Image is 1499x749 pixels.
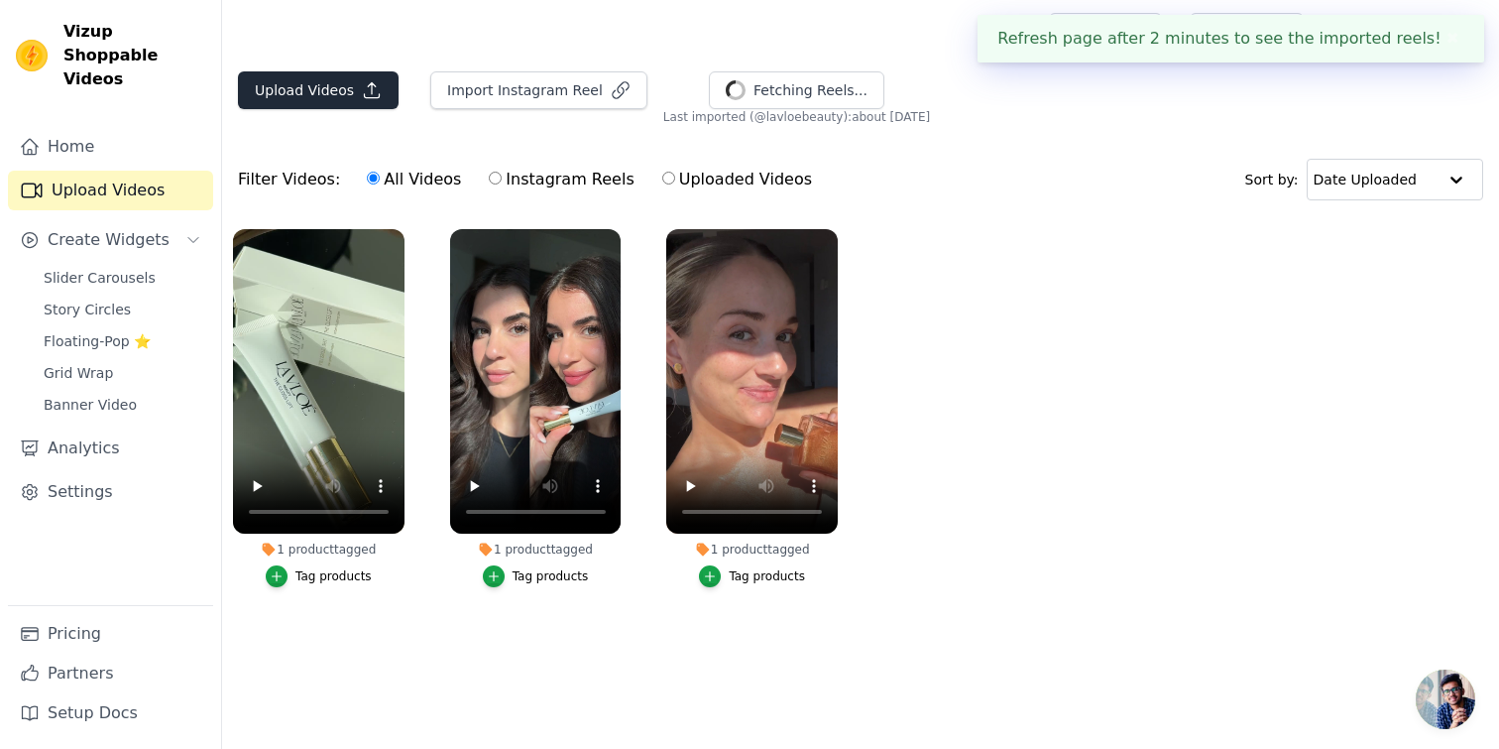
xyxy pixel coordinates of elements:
button: Tag products [483,565,589,587]
span: Story Circles [44,300,131,319]
div: Chat öffnen [1416,670,1475,729]
input: All Videos [367,172,380,185]
span: Vizup Shoppable Videos [63,20,205,91]
a: Settings [8,472,213,512]
a: Home [8,127,213,167]
input: Uploaded Videos [662,172,675,185]
div: Refresh page after 2 minutes to see the imported reels! [978,15,1484,62]
button: Fetching Reels... [709,71,884,109]
div: Tag products [295,568,372,584]
div: Tag products [729,568,805,584]
div: Tag products [513,568,589,584]
label: Uploaded Videos [661,167,813,192]
button: L [DOMAIN_NAME] [1320,14,1483,50]
img: Vizup [16,40,48,71]
div: Sort by: [1245,159,1484,200]
a: Book Demo [1190,13,1304,51]
div: Filter Videos: [238,157,823,202]
label: All Videos [366,167,462,192]
div: 1 product tagged [666,542,838,558]
span: Slider Carousels [44,268,156,288]
button: Upload Videos [238,71,399,109]
a: Banner Video [32,391,213,419]
button: Create Widgets [8,220,213,260]
span: Last imported (@ lavloebeauty ): about [DATE] [663,109,930,125]
a: Pricing [8,614,213,654]
span: Floating-Pop ⭐ [44,331,151,351]
a: Slider Carousels [32,264,213,292]
button: Close [1441,27,1464,51]
input: Instagram Reels [489,172,502,185]
a: Analytics [8,429,213,468]
div: 1 product tagged [450,542,622,558]
button: Import Instagram Reel [430,71,647,109]
a: Help Setup [1049,13,1161,51]
a: Setup Docs [8,693,213,733]
span: Create Widgets [48,228,170,252]
a: Grid Wrap [32,359,213,387]
a: Upload Videos [8,171,213,210]
p: [DOMAIN_NAME] [1351,14,1483,50]
a: Partners [8,654,213,693]
button: Tag products [699,565,805,587]
label: Instagram Reels [488,167,634,192]
a: Story Circles [32,296,213,323]
a: Floating-Pop ⭐ [32,327,213,355]
span: Banner Video [44,395,137,415]
span: Grid Wrap [44,363,113,383]
button: Tag products [266,565,372,587]
div: 1 product tagged [233,542,404,558]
